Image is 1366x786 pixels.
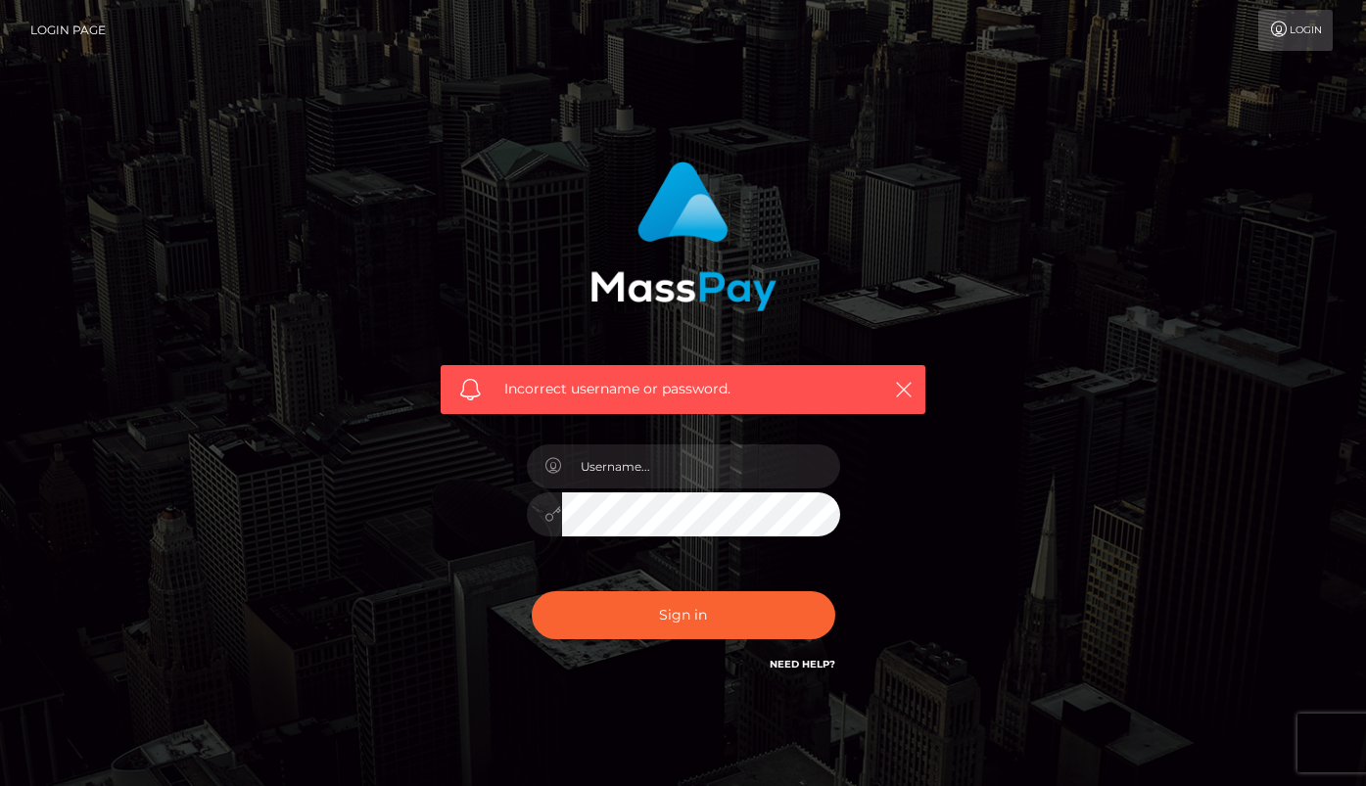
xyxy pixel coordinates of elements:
input: Username... [562,444,840,488]
a: Need Help? [770,658,835,670]
span: Incorrect username or password. [504,379,862,399]
button: Sign in [532,591,835,639]
img: MassPay Login [590,162,777,311]
a: Login Page [30,10,106,51]
a: Login [1258,10,1333,51]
